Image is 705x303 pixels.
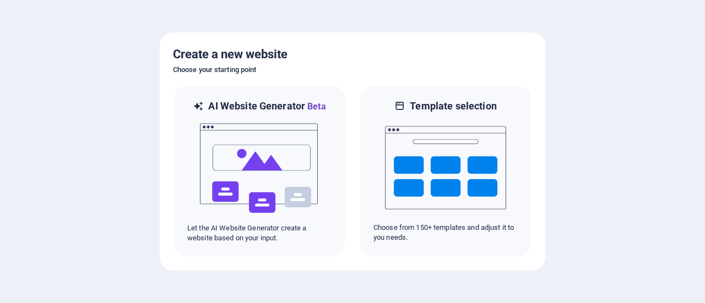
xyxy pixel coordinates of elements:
[173,63,532,76] h6: Choose your starting point
[373,223,518,243] p: Choose from 150+ templates and adjust it to you needs.
[173,85,346,257] div: AI Website GeneratorBetaaiLet the AI Website Generator create a website based on your input.
[187,223,332,243] p: Let the AI Website Generator create a website based on your input.
[359,85,532,257] div: Template selectionChoose from 150+ templates and adjust it to you needs.
[410,100,496,113] h6: Template selection
[199,113,320,223] img: ai
[173,46,532,63] h5: Create a new website
[208,100,326,113] h6: AI Website Generator
[305,101,326,112] span: Beta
